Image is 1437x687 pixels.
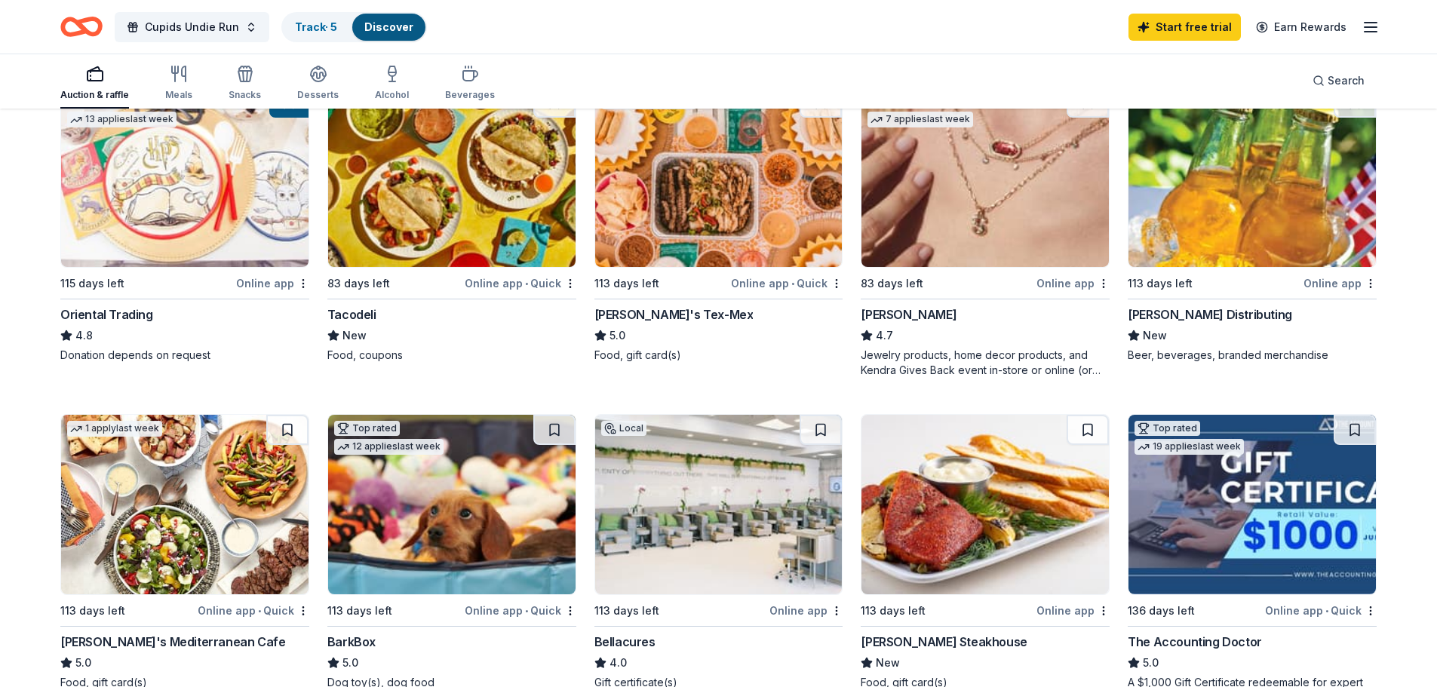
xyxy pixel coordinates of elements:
[60,9,103,44] a: Home
[594,274,659,293] div: 113 days left
[198,601,309,620] div: Online app Quick
[60,633,285,651] div: [PERSON_NAME]'s Mediterranean Cafe
[861,415,1109,594] img: Image for Perry's Steakhouse
[60,348,309,363] div: Donation depends on request
[115,12,269,42] button: Cupids Undie Run
[327,602,392,620] div: 113 days left
[791,278,794,290] span: •
[876,654,900,672] span: New
[297,89,339,101] div: Desserts
[327,305,376,324] div: Tacodeli
[229,59,261,109] button: Snacks
[327,633,376,651] div: BarkBox
[328,87,576,267] img: Image for Tacodeli
[327,87,576,363] a: Image for TacodeliLocal83 days leftOnline app•QuickTacodeliNewFood, coupons
[609,327,625,345] span: 5.0
[281,12,427,42] button: Track· 5Discover
[465,274,576,293] div: Online app Quick
[1300,66,1377,96] button: Search
[525,278,528,290] span: •
[375,59,409,109] button: Alcohol
[60,602,125,620] div: 113 days left
[364,20,413,33] a: Discover
[295,20,337,33] a: Track· 5
[594,348,843,363] div: Food, gift card(s)
[334,439,444,455] div: 12 applies last week
[1128,87,1377,363] a: Image for Andrews DistributingLocal113 days leftOnline app[PERSON_NAME] DistributingNewBeer, beve...
[334,421,400,436] div: Top rated
[327,348,576,363] div: Food, coupons
[229,89,261,101] div: Snacks
[1128,274,1193,293] div: 113 days left
[67,421,162,437] div: 1 apply last week
[594,305,754,324] div: [PERSON_NAME]'s Tex-Mex
[465,601,576,620] div: Online app Quick
[60,274,124,293] div: 115 days left
[1128,602,1195,620] div: 136 days left
[342,327,367,345] span: New
[327,274,390,293] div: 83 days left
[145,18,239,36] span: Cupids Undie Run
[75,654,91,672] span: 5.0
[731,274,843,293] div: Online app Quick
[297,59,339,109] button: Desserts
[1128,633,1262,651] div: The Accounting Doctor
[595,415,843,594] img: Image for Bellacures
[61,415,309,594] img: Image for Taziki's Mediterranean Cafe
[1328,72,1365,90] span: Search
[60,89,129,101] div: Auction & raffle
[61,87,309,267] img: Image for Oriental Trading
[1128,305,1292,324] div: [PERSON_NAME] Distributing
[1143,654,1159,672] span: 5.0
[1325,605,1328,617] span: •
[1128,415,1376,594] img: Image for The Accounting Doctor
[594,602,659,620] div: 113 days left
[1303,274,1377,293] div: Online app
[1135,439,1244,455] div: 19 applies last week
[861,602,926,620] div: 113 days left
[861,305,956,324] div: [PERSON_NAME]
[1128,87,1376,267] img: Image for Andrews Distributing
[594,87,843,363] a: Image for Chuy's Tex-Mex1 applylast week113 days leftOnline app•Quick[PERSON_NAME]'s Tex-Mex5.0Fo...
[1247,14,1356,41] a: Earn Rewards
[445,59,495,109] button: Beverages
[609,654,627,672] span: 4.0
[1128,14,1241,41] a: Start free trial
[258,605,261,617] span: •
[445,89,495,101] div: Beverages
[328,415,576,594] img: Image for BarkBox
[75,327,93,345] span: 4.8
[236,274,309,293] div: Online app
[375,89,409,101] div: Alcohol
[1143,327,1167,345] span: New
[595,87,843,267] img: Image for Chuy's Tex-Mex
[525,605,528,617] span: •
[1036,601,1110,620] div: Online app
[861,348,1110,378] div: Jewelry products, home decor products, and Kendra Gives Back event in-store or online (or both!) ...
[876,327,893,345] span: 4.7
[165,89,192,101] div: Meals
[867,112,973,127] div: 7 applies last week
[60,87,309,363] a: Image for Oriental TradingTop rated13 applieslast week115 days leftOnline appOriental Trading4.8D...
[60,305,153,324] div: Oriental Trading
[861,87,1109,267] img: Image for Kendra Scott
[861,87,1110,378] a: Image for Kendra ScottTop rated7 applieslast week83 days leftOnline app[PERSON_NAME]4.7Jewelry pr...
[594,633,656,651] div: Bellacures
[165,59,192,109] button: Meals
[342,654,358,672] span: 5.0
[1265,601,1377,620] div: Online app Quick
[861,633,1027,651] div: [PERSON_NAME] Steakhouse
[67,112,177,127] div: 13 applies last week
[769,601,843,620] div: Online app
[861,274,923,293] div: 83 days left
[1036,274,1110,293] div: Online app
[60,59,129,109] button: Auction & raffle
[601,421,646,436] div: Local
[1135,421,1200,436] div: Top rated
[1128,348,1377,363] div: Beer, beverages, branded merchandise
